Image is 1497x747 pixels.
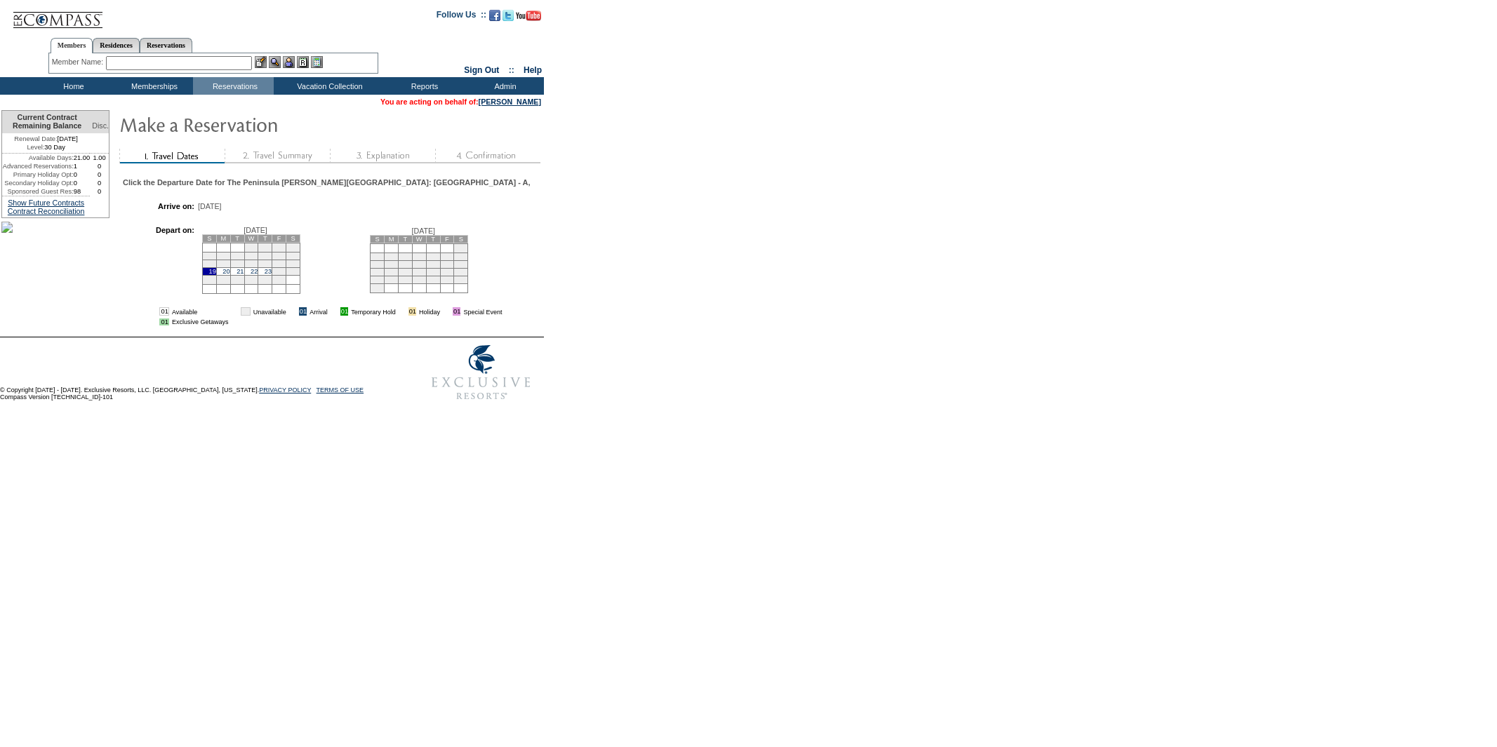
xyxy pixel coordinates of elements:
span: Disc. [92,121,109,130]
td: Arrival [310,307,328,316]
td: 0 [90,187,109,196]
td: 29 [454,276,468,283]
img: Impersonate [283,56,295,68]
a: 21 [237,268,244,275]
td: 12 [203,260,217,267]
a: Become our fan on Facebook [489,14,500,22]
td: 1 [244,243,258,252]
td: Holiday [419,307,440,316]
td: 11 [398,260,412,268]
td: Available [172,307,229,316]
td: [DATE] [2,133,90,143]
td: S [203,234,217,242]
a: Contract Reconciliation [8,207,85,215]
td: 12 [412,260,426,268]
td: Sponsored Guest Res: [2,187,74,196]
td: 14 [440,260,454,268]
td: Reservations [193,77,274,95]
a: Help [524,65,542,75]
td: 25 [286,267,300,275]
a: Residences [93,38,140,53]
td: 25 [398,276,412,283]
td: 17 [385,268,399,276]
td: 6 [426,253,440,260]
td: S [286,234,300,242]
td: Home [32,77,112,95]
td: S [454,235,468,243]
div: Member Name: [52,56,106,68]
td: 01 [159,307,168,316]
td: 30 Day [2,143,90,154]
td: Follow Us :: [437,8,486,25]
td: 0 [90,170,109,179]
td: 8 [454,253,468,260]
td: Reports [382,77,463,95]
td: 26 [203,275,217,284]
a: 23 [265,268,272,275]
img: step2_state1.gif [225,149,330,163]
td: 7 [230,252,244,260]
td: Special Event [463,307,502,316]
span: :: [509,65,514,75]
img: step4_state1.gif [435,149,540,163]
td: W [412,235,426,243]
td: 14 [230,260,244,267]
td: 0 [74,179,91,187]
span: You are acting on behalf of: [380,97,541,106]
td: 29 [244,275,258,284]
img: i.gif [289,308,296,315]
img: View [269,56,281,68]
td: T [230,234,244,242]
td: 1 [454,243,468,253]
td: M [385,235,399,243]
td: 1 [74,162,91,170]
td: 01 [453,307,460,316]
td: 18 [398,268,412,276]
a: 20 [222,268,229,275]
td: Temporary Hold [351,307,396,316]
td: 01 [241,307,250,316]
td: 13 [426,260,440,268]
td: 22 [454,268,468,276]
img: b_edit.gif [255,56,267,68]
td: 13 [216,260,230,267]
td: 16 [371,268,385,276]
td: 23 [371,276,385,283]
td: Unavailable [253,307,286,316]
td: 2 [371,253,385,260]
td: 7 [440,253,454,260]
img: i.gif [331,308,338,315]
td: Available Days: [2,154,74,162]
td: 4 [398,253,412,260]
td: S [371,235,385,243]
td: Current Contract Remaining Balance [2,111,90,133]
td: 24 [385,276,399,283]
td: Primary Holiday Opt: [2,170,74,179]
a: Follow us on Twitter [503,14,514,22]
td: 26 [412,276,426,283]
img: Make Reservation [119,110,400,138]
td: 9 [371,260,385,268]
td: 0 [90,179,109,187]
td: 3 [272,243,286,252]
img: Subscribe to our YouTube Channel [516,11,541,21]
td: 10 [272,252,286,260]
td: 01 [340,307,348,316]
td: 31 [272,275,286,284]
td: 28 [440,276,454,283]
td: Secondary Holiday Opt: [2,179,74,187]
img: Exclusive Resorts [418,337,544,408]
td: F [272,234,286,242]
td: Exclusive Getaways [172,318,229,325]
td: 5 [412,253,426,260]
td: 21.00 [74,154,91,162]
td: 27 [426,276,440,283]
td: T [426,235,440,243]
td: T [398,235,412,243]
td: 15 [454,260,468,268]
img: i.gif [231,308,238,315]
a: 22 [251,268,258,275]
td: Vacation Collection [274,77,382,95]
td: 24 [272,267,286,275]
td: 16 [258,260,272,267]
